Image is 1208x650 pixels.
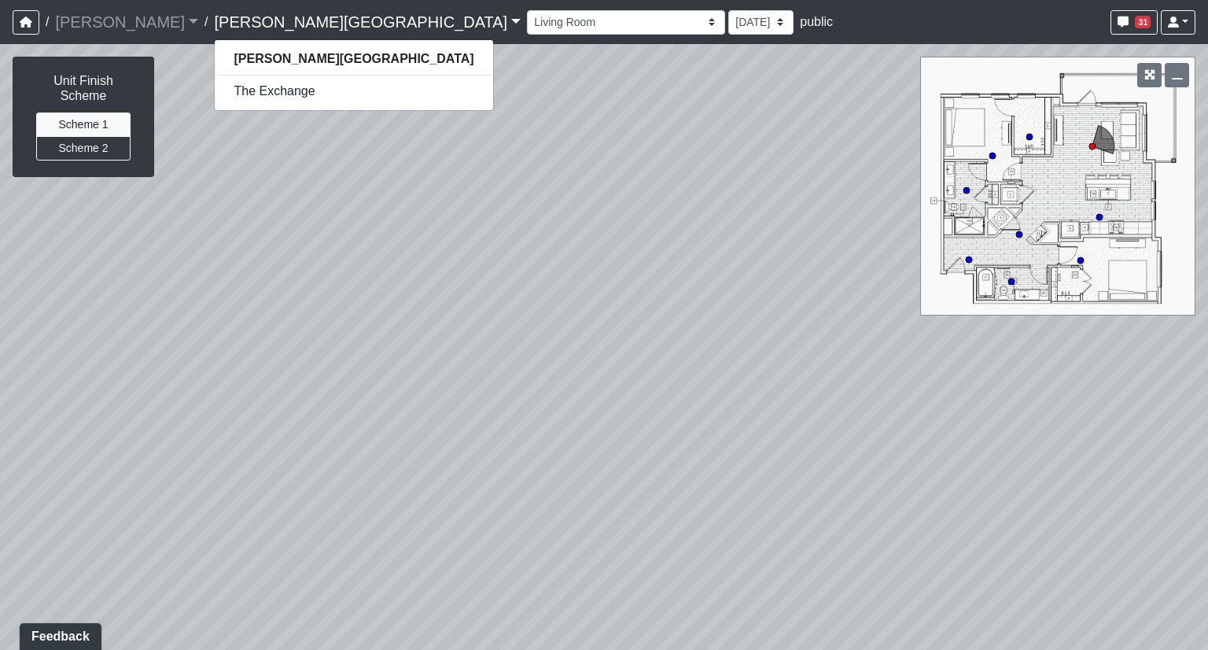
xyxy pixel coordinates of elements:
a: [PERSON_NAME] [55,6,198,38]
div: [PERSON_NAME][GEOGRAPHIC_DATA] [214,39,493,111]
h6: Unit Finish Scheme [29,73,138,103]
strong: [PERSON_NAME][GEOGRAPHIC_DATA] [234,52,473,65]
span: / [198,6,214,38]
a: The Exchange [215,79,492,104]
a: [PERSON_NAME][GEOGRAPHIC_DATA] [214,6,521,38]
a: [PERSON_NAME][GEOGRAPHIC_DATA] [215,46,492,72]
button: Scheme 2 [36,136,131,161]
span: / [39,6,55,38]
span: 31 [1135,16,1151,28]
button: 31 [1110,10,1158,35]
span: public [800,15,833,28]
button: Scheme 1 [36,113,131,137]
iframe: Ybug feedback widget [12,619,105,650]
